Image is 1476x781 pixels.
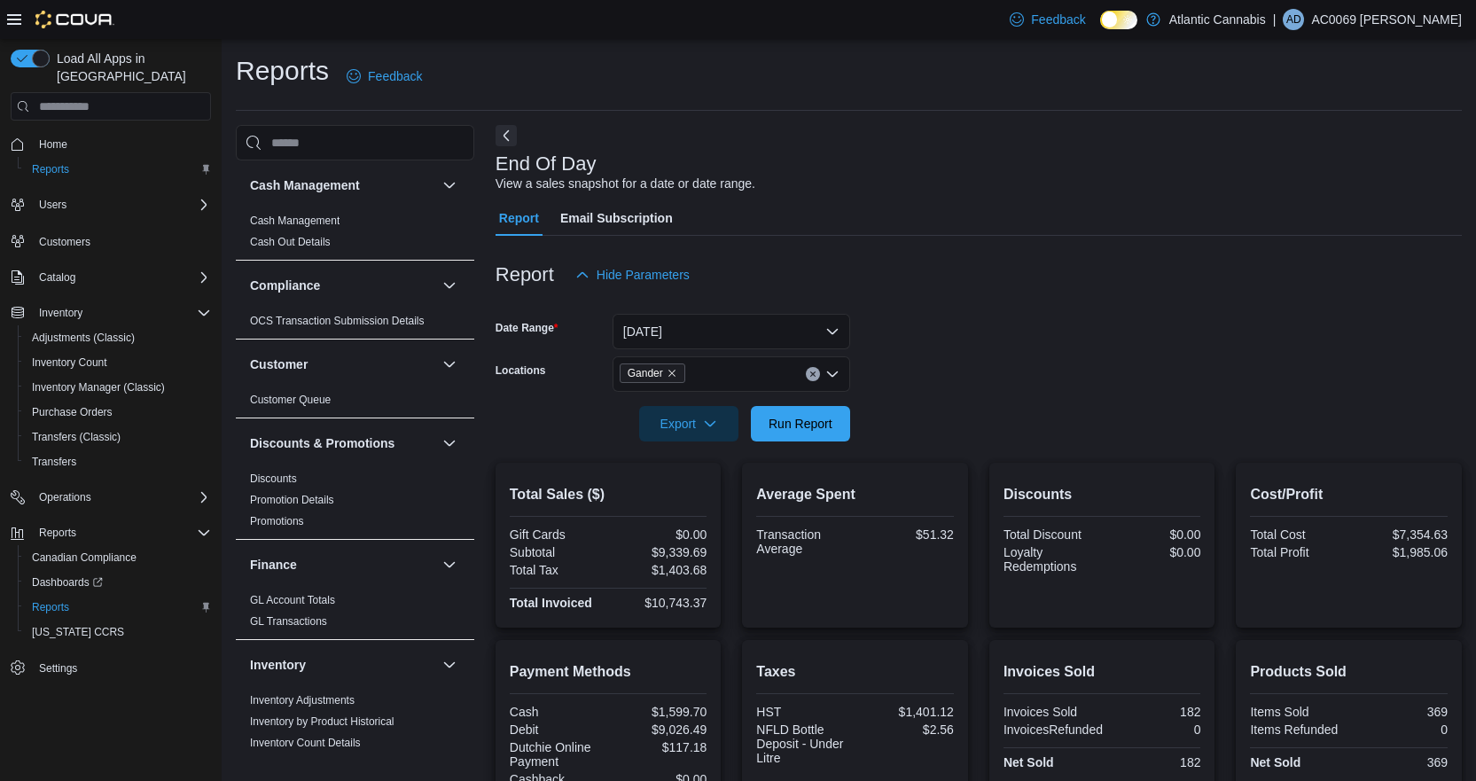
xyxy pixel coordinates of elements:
span: Customers [32,230,211,252]
a: Discounts [250,473,297,485]
a: GL Account Totals [250,594,335,606]
h2: Cost/Profit [1250,484,1448,505]
span: AD [1286,9,1301,30]
button: Compliance [439,275,460,296]
a: Home [32,134,74,155]
h2: Invoices Sold [1004,661,1201,683]
span: GL Transactions [250,614,327,629]
div: $51.32 [859,527,954,542]
h2: Discounts [1004,484,1201,505]
div: $1,599.70 [612,705,707,719]
span: Catalog [32,267,211,288]
span: Report [499,200,539,236]
span: Cash Management [250,214,340,228]
span: Inventory [39,306,82,320]
span: Inventory Manager (Classic) [32,380,165,394]
div: $0.00 [1105,527,1200,542]
a: Promotions [250,515,304,527]
button: Finance [250,556,435,574]
div: Total Cost [1250,527,1345,542]
button: Users [32,194,74,215]
span: Inventory Count Details [250,736,361,750]
a: Canadian Compliance [25,547,144,568]
div: Debit [510,722,605,737]
h3: Finance [250,556,297,574]
span: Inventory by Product Historical [250,715,394,729]
span: Cash Out Details [250,235,331,249]
button: Inventory [4,301,218,325]
strong: Net Sold [1250,755,1300,769]
div: $7,354.63 [1353,527,1448,542]
span: Inventory Count [32,355,107,370]
button: Open list of options [825,367,840,381]
h2: Taxes [756,661,954,683]
span: Run Report [769,415,832,433]
span: Home [32,133,211,155]
a: Customer Queue [250,394,331,406]
button: Catalog [32,267,82,288]
span: Reports [25,597,211,618]
span: Canadian Compliance [32,551,137,565]
nav: Complex example [11,124,211,727]
div: InvoicesRefunded [1004,722,1103,737]
div: $1,985.06 [1353,545,1448,559]
a: Feedback [340,59,429,94]
button: Catalog [4,265,218,290]
button: Inventory Manager (Classic) [18,375,218,400]
a: Cash Out Details [250,236,331,248]
button: Reports [18,157,218,182]
strong: Net Sold [1004,755,1054,769]
span: Reports [32,600,69,614]
div: Items Refunded [1250,722,1345,737]
button: Home [4,131,218,157]
a: Inventory Count [25,352,114,373]
button: Next [496,125,517,146]
div: $117.18 [612,740,707,754]
button: [US_STATE] CCRS [18,620,218,644]
div: Total Discount [1004,527,1098,542]
button: Inventory Count [18,350,218,375]
a: Transfers [25,451,83,473]
button: Clear input [806,367,820,381]
div: Dutchie Online Payment [510,740,605,769]
a: [US_STATE] CCRS [25,621,131,643]
button: Customer [250,355,435,373]
span: Settings [39,661,77,676]
div: Gift Cards [510,527,605,542]
button: Finance [439,554,460,575]
h3: Cash Management [250,176,360,194]
div: Total Profit [1250,545,1345,559]
div: HST [756,705,851,719]
div: Total Tax [510,563,605,577]
a: Inventory Count Details [250,737,361,749]
a: OCS Transaction Submission Details [250,315,425,327]
div: $0.00 [612,527,707,542]
span: Feedback [1031,11,1085,28]
div: 182 [1105,755,1200,769]
div: Items Sold [1250,705,1345,719]
strong: Total Invoiced [510,596,592,610]
h2: Total Sales ($) [510,484,707,505]
button: Hide Parameters [568,257,697,293]
div: $1,403.68 [612,563,707,577]
button: Discounts & Promotions [250,434,435,452]
a: Dashboards [18,570,218,595]
span: Catalog [39,270,75,285]
span: Inventory Count [25,352,211,373]
button: Customer [439,354,460,375]
a: Adjustments (Classic) [25,327,142,348]
div: Cash Management [236,210,474,260]
button: Inventory [250,656,435,674]
span: Customers [39,235,90,249]
a: Reports [25,159,76,180]
div: Invoices Sold [1004,705,1098,719]
button: Customers [4,228,218,254]
span: Transfers [32,455,76,469]
div: Subtotal [510,545,605,559]
div: View a sales snapshot for a date or date range. [496,175,755,193]
button: Operations [32,487,98,508]
button: Adjustments (Classic) [18,325,218,350]
p: Atlantic Cannabis [1169,9,1266,30]
button: Compliance [250,277,435,294]
div: $9,026.49 [612,722,707,737]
